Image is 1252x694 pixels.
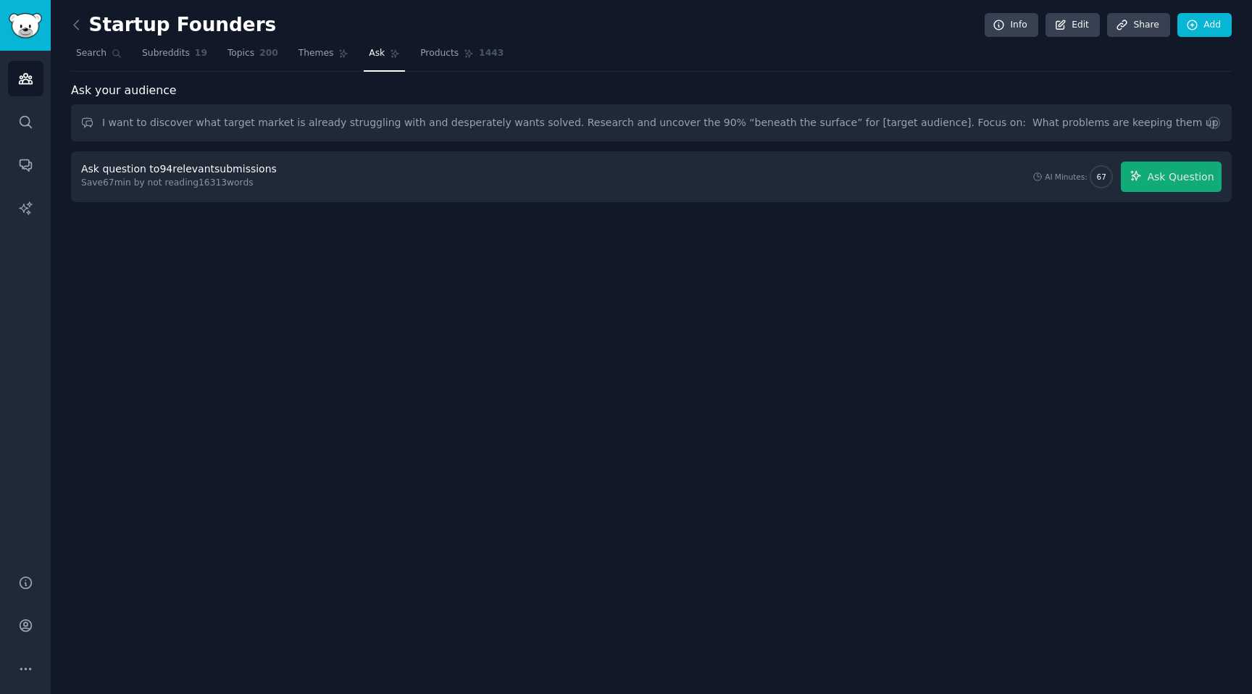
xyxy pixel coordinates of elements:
[1147,170,1214,185] span: Ask Question
[293,42,354,72] a: Themes
[1177,13,1232,38] a: Add
[195,47,207,60] span: 19
[1045,172,1088,182] div: AI Minutes:
[71,82,177,100] span: Ask your audience
[369,47,385,60] span: Ask
[479,47,504,60] span: 1443
[71,42,127,72] a: Search
[985,13,1038,38] a: Info
[1097,172,1106,182] span: 67
[222,42,283,72] a: Topics200
[81,177,282,190] div: Save 67 min by not reading 16313 words
[299,47,334,60] span: Themes
[81,162,277,177] div: Ask question to 94 relevant submissions
[71,104,1232,141] input: Ask this audience a question...
[142,47,190,60] span: Subreddits
[9,13,42,38] img: GummySearch logo
[420,47,459,60] span: Products
[1046,13,1100,38] a: Edit
[415,42,509,72] a: Products1443
[71,14,276,37] h2: Startup Founders
[76,47,107,60] span: Search
[364,42,405,72] a: Ask
[1107,13,1169,38] a: Share
[259,47,278,60] span: 200
[228,47,254,60] span: Topics
[1121,162,1222,192] button: Ask Question
[137,42,212,72] a: Subreddits19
